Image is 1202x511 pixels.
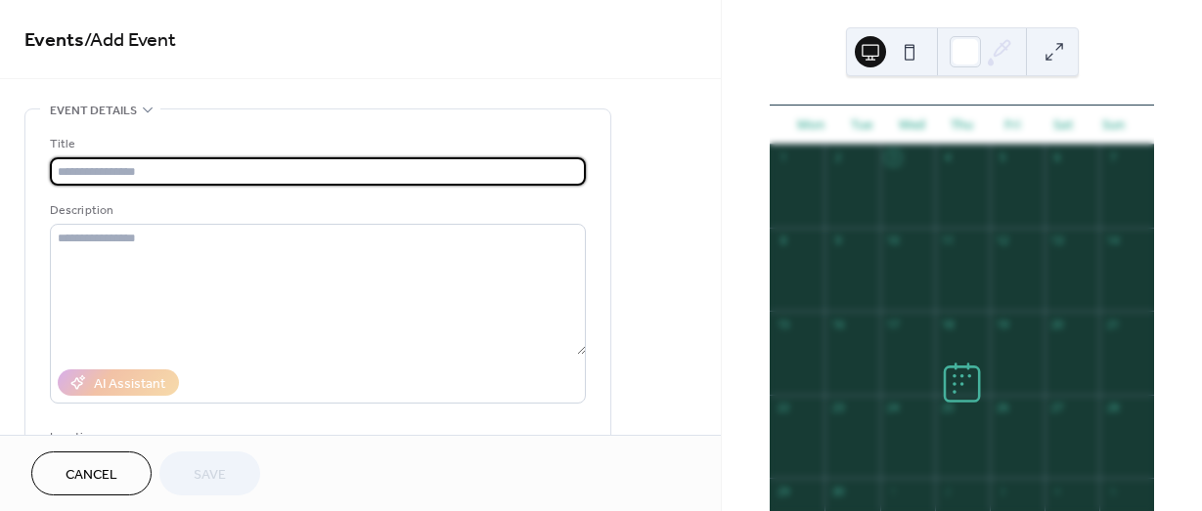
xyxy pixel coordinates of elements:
[996,317,1010,331] div: 19
[776,401,790,415] div: 22
[830,401,845,415] div: 23
[987,106,1038,145] div: Fri
[1050,234,1065,248] div: 13
[937,106,988,145] div: Thu
[886,484,901,498] div: 1
[1105,317,1120,331] div: 21
[941,317,956,331] div: 18
[1038,106,1089,145] div: Sat
[996,401,1010,415] div: 26
[886,401,901,415] div: 24
[941,401,956,415] div: 25
[1050,401,1065,415] div: 27
[996,484,1010,498] div: 3
[1050,484,1065,498] div: 4
[830,317,845,331] div: 16
[1050,150,1065,165] div: 6
[886,234,901,248] div: 10
[24,21,84,60] a: Events
[776,317,790,331] div: 15
[50,200,582,221] div: Description
[886,106,937,145] div: Wed
[830,484,845,498] div: 30
[31,451,152,495] button: Cancel
[1105,401,1120,415] div: 28
[1105,234,1120,248] div: 14
[50,134,582,154] div: Title
[1050,317,1065,331] div: 20
[886,317,901,331] div: 17
[996,150,1010,165] div: 5
[941,484,956,498] div: 2
[776,150,790,165] div: 1
[1105,150,1120,165] div: 7
[66,465,117,486] span: Cancel
[941,150,956,165] div: 4
[836,106,887,145] div: Tue
[996,234,1010,248] div: 12
[830,150,845,165] div: 2
[50,427,582,447] div: Location
[785,106,836,145] div: Mon
[84,21,176,60] span: / Add Event
[1105,484,1120,498] div: 5
[776,234,790,248] div: 8
[830,234,845,248] div: 9
[1088,106,1138,145] div: Sun
[50,101,137,121] span: Event details
[776,484,790,498] div: 29
[886,150,901,165] div: 3
[941,234,956,248] div: 11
